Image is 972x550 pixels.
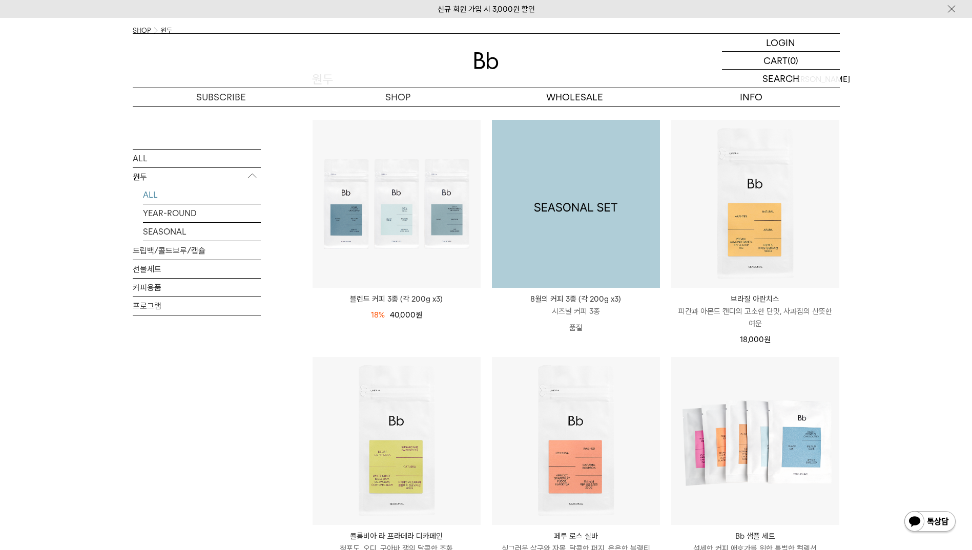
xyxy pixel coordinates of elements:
[766,34,795,51] p: LOGIN
[762,70,799,88] p: SEARCH
[492,530,660,542] p: 페루 로스 실바
[492,120,660,288] a: 8월의 커피 3종 (각 200g x3)
[133,88,309,106] a: SUBSCRIBE
[143,185,261,203] a: ALL
[492,293,660,318] a: 8월의 커피 3종 (각 200g x3) 시즈널 커피 3종
[313,530,481,542] p: 콜롬비아 라 프라데라 디카페인
[722,52,840,70] a: CART (0)
[671,305,839,330] p: 피칸과 아몬드 캔디의 고소한 단맛, 사과칩의 산뜻한 여운
[492,120,660,288] img: 1000000743_add2_021.png
[492,318,660,338] p: 품절
[133,260,261,278] a: 선물세트
[133,241,261,259] a: 드립백/콜드브루/캡슐
[438,5,535,14] a: 신규 회원 가입 시 3,000원 할인
[671,357,839,525] img: Bb 샘플 세트
[133,278,261,296] a: 커피용품
[671,293,839,330] a: 브라질 아란치스 피칸과 아몬드 캔디의 고소한 단맛, 사과칩의 산뜻한 여운
[671,530,839,542] p: Bb 샘플 세트
[133,297,261,314] a: 프로그램
[313,120,481,288] img: 블렌드 커피 3종 (각 200g x3)
[313,293,481,305] a: 블렌드 커피 3종 (각 200g x3)
[143,222,261,240] a: SEASONAL
[763,52,788,69] p: CART
[313,357,481,525] img: 콜롬비아 라 프라데라 디카페인
[764,335,771,344] span: 원
[416,310,422,320] span: 원
[133,167,261,186] p: 원두
[390,310,422,320] span: 40,000
[740,335,771,344] span: 18,000
[722,34,840,52] a: LOGIN
[671,293,839,305] p: 브라질 아란치스
[309,88,486,106] a: SHOP
[903,510,957,535] img: 카카오톡 채널 1:1 채팅 버튼
[663,88,840,106] p: INFO
[492,293,660,305] p: 8월의 커피 3종 (각 200g x3)
[492,357,660,525] img: 페루 로스 실바
[671,120,839,288] img: 브라질 아란치스
[371,309,385,321] div: 18%
[133,149,261,167] a: ALL
[492,305,660,318] p: 시즈널 커피 3종
[143,204,261,222] a: YEAR-ROUND
[788,52,798,69] p: (0)
[486,88,663,106] p: WHOLESALE
[474,52,499,69] img: 로고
